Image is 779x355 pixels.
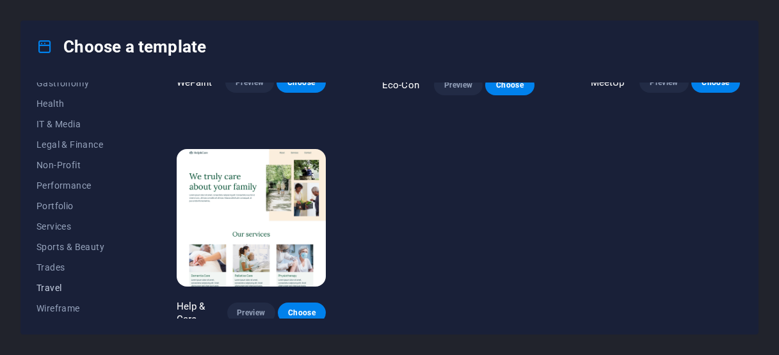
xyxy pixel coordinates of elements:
[227,303,275,323] button: Preview
[288,308,316,318] span: Choose
[36,196,120,216] button: Portfolio
[36,139,120,150] span: Legal & Finance
[36,114,120,134] button: IT & Media
[36,303,120,313] span: Wireframe
[278,303,326,323] button: Choose
[287,77,315,88] span: Choose
[225,72,274,93] button: Preview
[691,72,740,93] button: Choose
[36,221,120,232] span: Services
[277,72,325,93] button: Choose
[36,78,120,88] span: Gastronomy
[702,77,730,88] span: Choose
[650,77,678,88] span: Preview
[36,36,206,57] h4: Choose a template
[177,76,213,89] p: WePaint
[485,75,534,95] button: Choose
[495,80,524,90] span: Choose
[36,119,120,129] span: IT & Media
[177,149,326,287] img: Help & Care
[639,72,688,93] button: Preview
[591,76,625,89] p: MeetUp
[36,93,120,114] button: Health
[36,242,120,252] span: Sports & Beauty
[36,160,120,170] span: Non-Profit
[36,201,120,211] span: Portfolio
[434,75,483,95] button: Preview
[36,278,120,298] button: Travel
[382,79,419,91] p: Eco-Con
[36,155,120,175] button: Non-Profit
[236,77,264,88] span: Preview
[36,298,120,319] button: Wireframe
[36,262,120,272] span: Trades
[36,237,120,257] button: Sports & Beauty
[36,73,120,93] button: Gastronomy
[36,216,120,237] button: Services
[177,300,227,326] p: Help & Care
[36,180,120,191] span: Performance
[36,283,120,293] span: Travel
[444,80,472,90] span: Preview
[237,308,265,318] span: Preview
[36,175,120,196] button: Performance
[36,257,120,278] button: Trades
[36,99,120,109] span: Health
[36,134,120,155] button: Legal & Finance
